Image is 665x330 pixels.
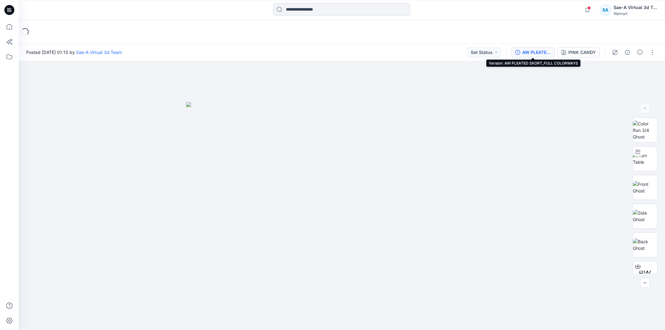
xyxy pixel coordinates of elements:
[633,181,657,194] img: Front Ghost
[614,11,657,16] div: Walmart
[26,49,122,56] span: Posted [DATE] 01:15 by
[600,4,611,16] div: SA
[522,49,551,56] div: AW PLEATED SKORT_FULL COLORWAYS
[557,47,600,57] button: PINK CANDY
[639,268,651,279] span: BW
[186,102,498,330] img: eyJhbGciOiJIUzI1NiIsImtpZCI6IjAiLCJzbHQiOiJzZXMiLCJ0eXAiOiJKV1QifQ.eyJkYXRhIjp7InR5cGUiOiJzdG9yYW...
[614,4,657,11] div: Sae-A Virtual 3d Team
[623,47,633,57] button: Details
[633,210,657,223] img: Side Ghost
[76,50,122,55] a: Sae-A Virtual 3d Team
[633,152,657,165] img: Turn Table
[633,238,657,251] img: Back Ghost
[511,47,555,57] button: AW PLEATED SKORT_FULL COLORWAYS
[568,49,596,56] div: PINK CANDY
[633,120,657,140] img: Color Run 3/4 Ghost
